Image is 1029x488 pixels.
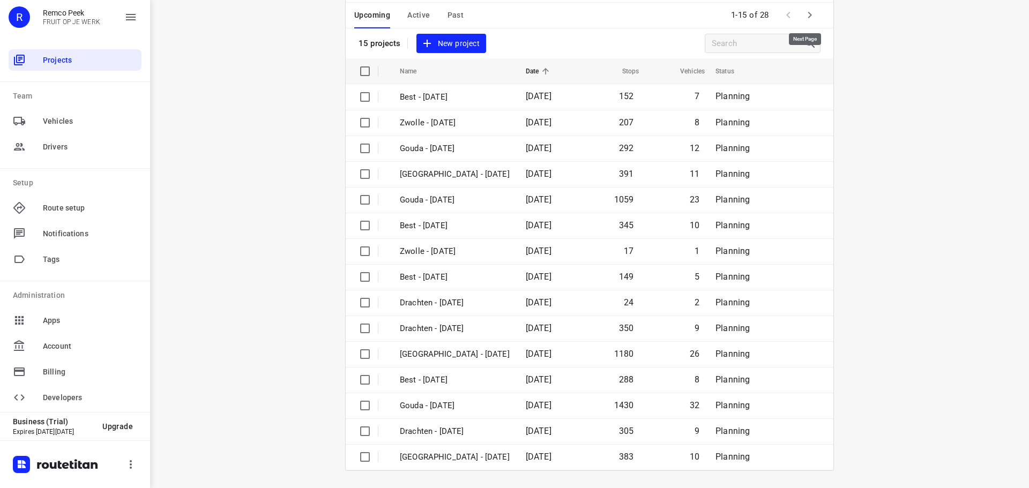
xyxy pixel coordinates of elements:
p: Drachten - Wednesday [400,322,510,335]
span: [DATE] [526,143,551,153]
span: 1 [695,246,699,256]
span: 26 [690,349,699,359]
div: Tags [9,249,141,270]
p: Gouda - [DATE] [400,194,510,206]
span: [DATE] [526,117,551,127]
span: [DATE] [526,426,551,436]
span: Planning [715,91,750,101]
span: Stops [608,65,639,78]
button: Upgrade [94,417,141,436]
span: [DATE] [526,272,551,282]
p: Business (Trial) [13,417,94,426]
div: Projects [9,49,141,71]
p: FRUIT OP JE WERK [43,18,100,26]
span: 383 [619,452,634,462]
span: 152 [619,91,634,101]
span: 23 [690,194,699,205]
span: Planning [715,246,750,256]
div: Billing [9,361,141,382]
input: Search projects [712,35,804,52]
span: 9 [695,323,699,333]
span: Planning [715,117,750,127]
p: 15 projects [359,39,401,48]
span: [DATE] [526,91,551,101]
span: 345 [619,220,634,230]
span: [DATE] [526,374,551,385]
div: Apps [9,310,141,331]
span: Vehicles [666,65,705,78]
span: Upgrade [102,422,133,431]
span: Planning [715,297,750,307]
span: 8 [695,374,699,385]
div: Vehicles [9,110,141,132]
span: 8 [695,117,699,127]
span: 17 [624,246,633,256]
span: [DATE] [526,452,551,462]
span: New project [423,37,480,50]
p: [GEOGRAPHIC_DATA] - [DATE] [400,451,510,463]
div: Route setup [9,197,141,219]
span: Planning [715,349,750,359]
div: R [9,6,30,28]
span: Status [715,65,748,78]
span: 391 [619,169,634,179]
div: Developers [9,387,141,408]
span: 2 [695,297,699,307]
span: [DATE] [526,169,551,179]
span: 11 [690,169,699,179]
span: Planning [715,169,750,179]
span: [DATE] [526,297,551,307]
button: New project [416,34,486,54]
span: 1-15 of 28 [727,4,773,27]
span: 7 [695,91,699,101]
span: Projects [43,55,137,66]
span: Apps [43,315,137,326]
span: Billing [43,366,137,378]
div: Account [9,335,141,357]
p: Setup [13,177,141,189]
span: 207 [619,117,634,127]
p: Drachten - [DATE] [400,297,510,309]
span: 32 [690,400,699,410]
span: 1059 [614,194,634,205]
span: 1180 [614,349,634,359]
span: Planning [715,452,750,462]
span: Date [526,65,553,78]
span: [DATE] [526,194,551,205]
span: [DATE] [526,220,551,230]
span: Developers [43,392,137,403]
span: 1430 [614,400,634,410]
span: [DATE] [526,400,551,410]
span: Name [400,65,431,78]
p: Expires [DATE][DATE] [13,428,94,436]
p: Zwolle - Friday [400,117,510,129]
span: 288 [619,374,634,385]
p: Drachten - [DATE] [400,425,510,438]
span: 10 [690,452,699,462]
p: Zwolle - Friday [400,245,510,258]
span: Upcoming [354,9,390,22]
p: Best - Thursday [400,271,510,283]
p: Remco Peek [43,9,100,17]
span: Route setup [43,202,137,214]
span: 305 [619,426,634,436]
span: 10 [690,220,699,230]
span: Planning [715,220,750,230]
span: Past [448,9,464,22]
span: 9 [695,426,699,436]
span: 5 [695,272,699,282]
span: 350 [619,323,634,333]
span: Planning [715,143,750,153]
span: [DATE] [526,349,551,359]
span: Tags [43,254,137,265]
span: Planning [715,400,750,410]
span: Planning [715,194,750,205]
p: Gouda - Friday [400,142,510,155]
span: Planning [715,272,750,282]
span: Account [43,341,137,352]
span: Vehicles [43,116,137,127]
p: Zwolle - Thursday [400,168,510,181]
span: [DATE] [526,246,551,256]
p: Best - [DATE] [400,91,510,103]
span: Planning [715,323,750,333]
